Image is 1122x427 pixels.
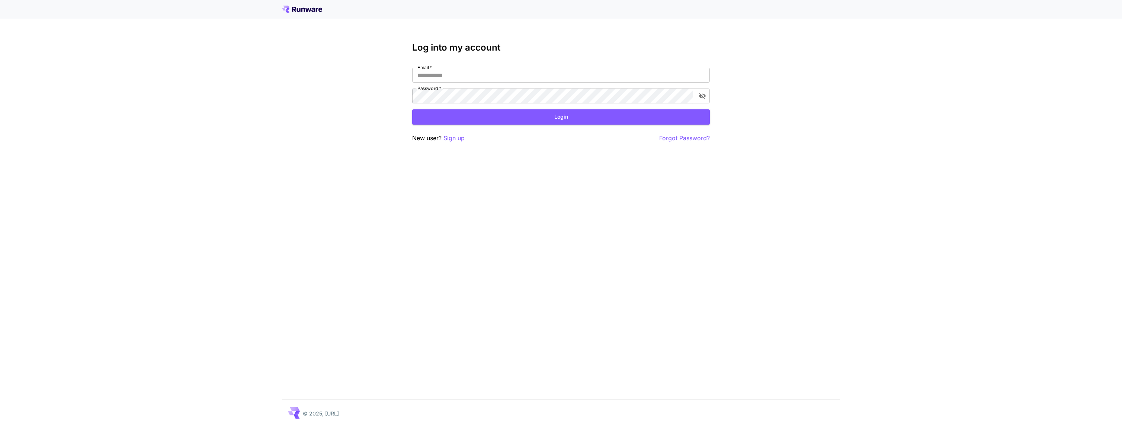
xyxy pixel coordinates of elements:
[303,410,339,417] p: © 2025, [URL]
[412,109,710,125] button: Login
[659,134,710,143] button: Forgot Password?
[412,42,710,53] h3: Log into my account
[696,89,709,103] button: toggle password visibility
[412,134,465,143] p: New user?
[417,64,432,71] label: Email
[443,134,465,143] button: Sign up
[417,85,441,91] label: Password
